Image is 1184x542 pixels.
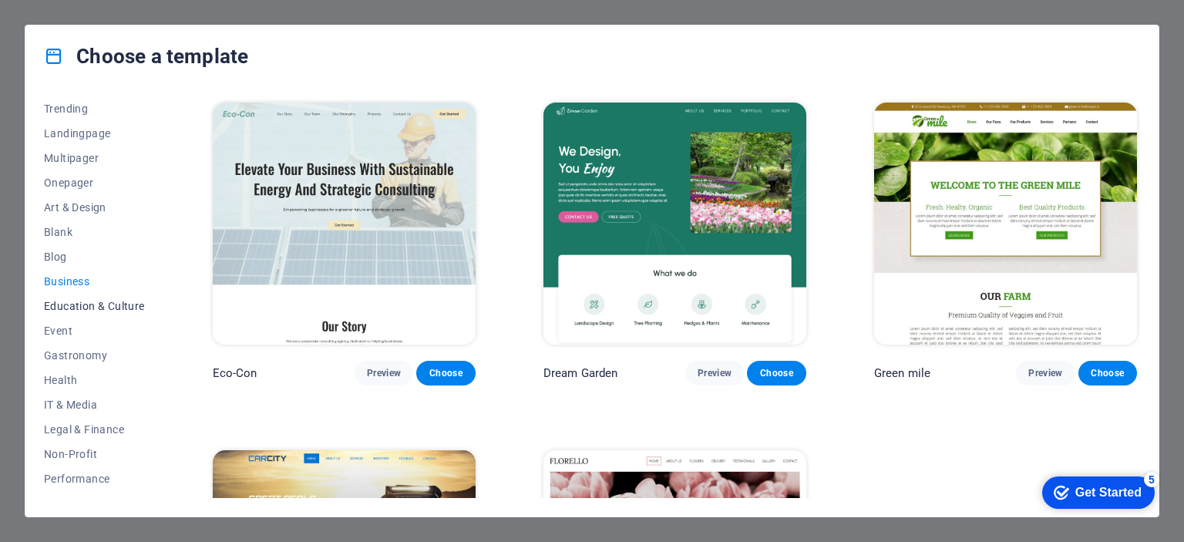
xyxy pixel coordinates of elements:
[213,103,476,345] img: Eco-Con
[44,417,145,442] button: Legal & Finance
[1091,367,1125,379] span: Choose
[44,201,145,214] span: Art & Design
[44,251,145,263] span: Blog
[12,8,125,40] div: Get Started 5 items remaining, 0% complete
[44,318,145,343] button: Event
[429,367,462,379] span: Choose
[874,103,1137,345] img: Green mile
[1016,361,1075,385] button: Preview
[44,349,145,362] span: Gastronomy
[44,368,145,392] button: Health
[543,103,806,345] img: Dream Garden
[44,399,145,411] span: IT & Media
[698,367,732,379] span: Preview
[44,244,145,269] button: Blog
[44,177,145,189] span: Onepager
[45,17,112,31] div: Get Started
[747,361,806,385] button: Choose
[44,491,145,516] button: Portfolio
[1028,367,1062,379] span: Preview
[44,96,145,121] button: Trending
[44,497,145,510] span: Portfolio
[44,466,145,491] button: Performance
[44,220,145,244] button: Blank
[759,367,793,379] span: Choose
[44,473,145,485] span: Performance
[416,361,475,385] button: Choose
[44,269,145,294] button: Business
[44,392,145,417] button: IT & Media
[44,325,145,337] span: Event
[44,374,145,386] span: Health
[213,365,257,381] p: Eco-Con
[44,343,145,368] button: Gastronomy
[874,365,930,381] p: Green mile
[114,3,129,19] div: 5
[44,44,248,69] h4: Choose a template
[44,423,145,436] span: Legal & Finance
[355,361,413,385] button: Preview
[44,146,145,170] button: Multipager
[44,226,145,238] span: Blank
[44,195,145,220] button: Art & Design
[44,152,145,164] span: Multipager
[44,121,145,146] button: Landingpage
[367,367,401,379] span: Preview
[44,275,145,288] span: Business
[685,361,744,385] button: Preview
[1078,361,1137,385] button: Choose
[44,170,145,195] button: Onepager
[44,442,145,466] button: Non-Profit
[543,365,618,381] p: Dream Garden
[44,448,145,460] span: Non-Profit
[44,294,145,318] button: Education & Culture
[44,103,145,115] span: Trending
[44,300,145,312] span: Education & Culture
[44,127,145,140] span: Landingpage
